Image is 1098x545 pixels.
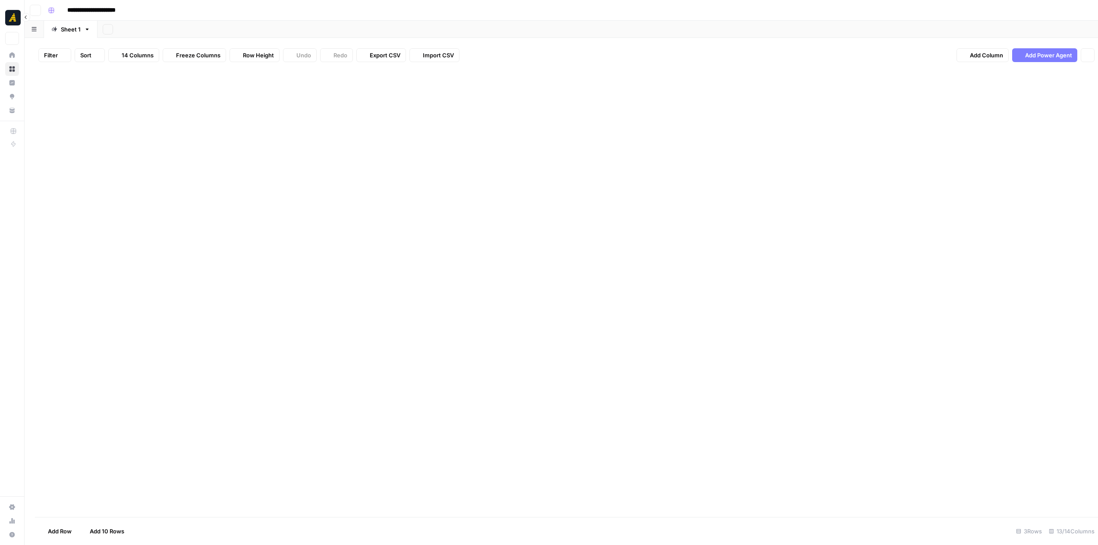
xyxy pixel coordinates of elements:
[38,48,71,62] button: Filter
[409,48,459,62] button: Import CSV
[320,48,353,62] button: Redo
[90,527,124,536] span: Add 10 Rows
[5,10,21,25] img: Marketers in Demand Logo
[230,48,280,62] button: Row Height
[44,51,58,60] span: Filter
[423,51,454,60] span: Import CSV
[75,48,105,62] button: Sort
[296,51,311,60] span: Undo
[80,51,91,60] span: Sort
[122,51,154,60] span: 14 Columns
[44,21,98,38] a: Sheet 1
[356,48,406,62] button: Export CSV
[35,524,77,538] button: Add Row
[333,51,347,60] span: Redo
[5,500,19,514] a: Settings
[48,527,72,536] span: Add Row
[77,524,129,538] button: Add 10 Rows
[108,48,159,62] button: 14 Columns
[5,7,19,28] button: Workspace: Marketers in Demand
[163,48,226,62] button: Freeze Columns
[176,51,220,60] span: Freeze Columns
[5,76,19,90] a: Insights
[283,48,317,62] button: Undo
[243,51,274,60] span: Row Height
[5,528,19,542] button: Help + Support
[5,62,19,76] a: Browse
[370,51,400,60] span: Export CSV
[5,48,19,62] a: Home
[5,103,19,117] a: Your Data
[61,25,81,34] div: Sheet 1
[5,514,19,528] a: Usage
[5,90,19,103] a: Opportunities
